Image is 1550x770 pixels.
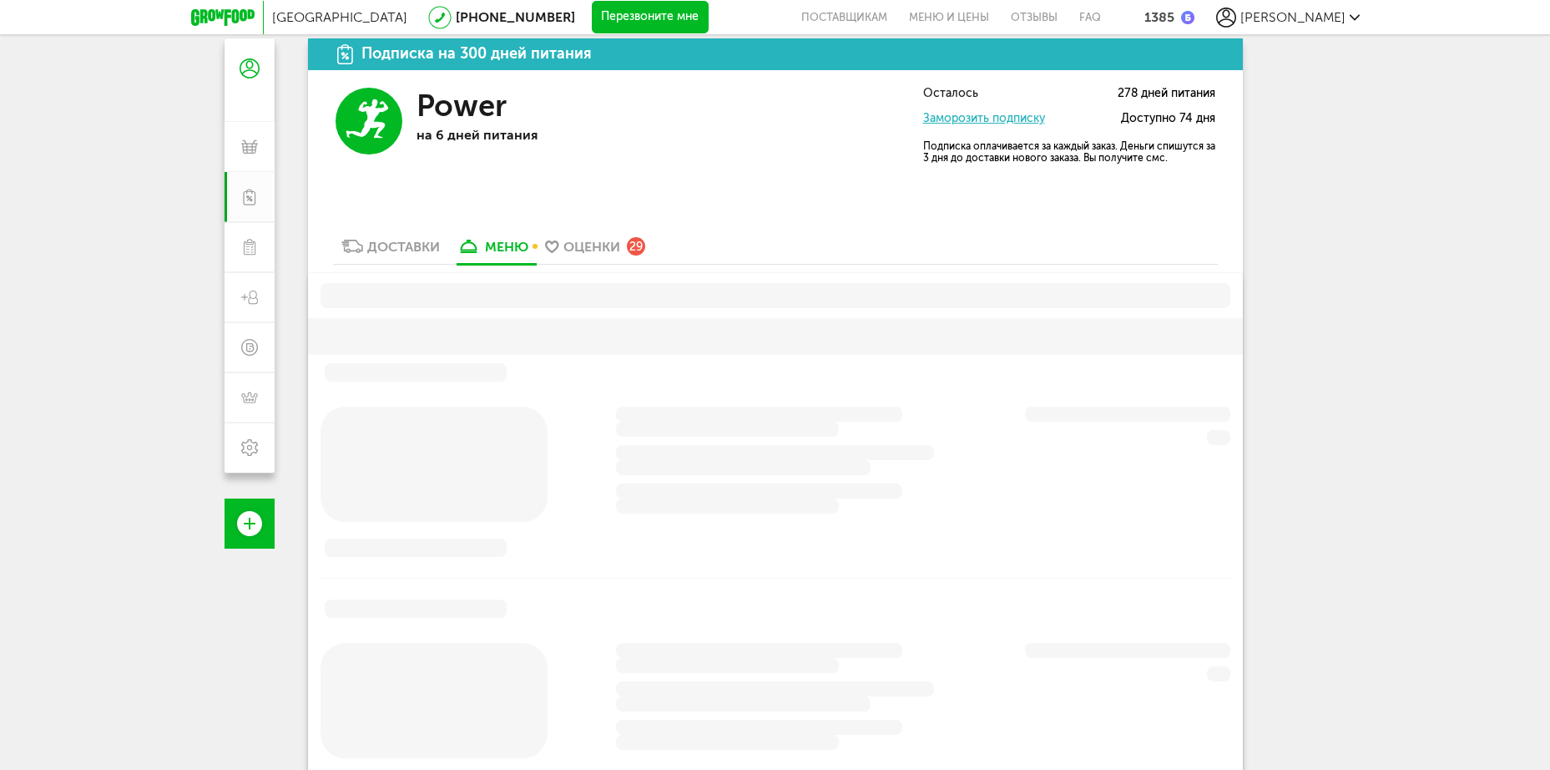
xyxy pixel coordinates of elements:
img: icon.da23462.svg [337,44,354,64]
div: Подписка на 300 дней питания [361,46,592,62]
div: Доставки [367,239,440,255]
a: меню [448,237,537,264]
p: Подписка оплачивается за каждый заказ. Деньги спишутся за 3 дня до доставки нового заказа. Вы пол... [923,140,1215,164]
h3: Power [417,88,507,124]
div: Оценки [563,239,620,255]
a: [PHONE_NUMBER] [456,9,575,25]
span: Доступно 74 дня [1121,113,1215,125]
span: Осталось [923,88,978,100]
span: 278 дней питания [1118,88,1215,100]
div: 29 [627,237,645,256]
a: Заморозить подписку [923,111,1045,125]
a: Доставки [333,237,448,264]
a: Оценки 29 [537,237,654,264]
div: 1385 [1144,9,1174,25]
button: Перезвоните мне [592,1,709,34]
span: [PERSON_NAME] [1240,9,1346,25]
p: на 6 дней питания [417,127,659,143]
img: bonus_b.cdccf46.png [1181,11,1194,24]
div: меню [485,239,528,255]
span: [GEOGRAPHIC_DATA] [272,9,407,25]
